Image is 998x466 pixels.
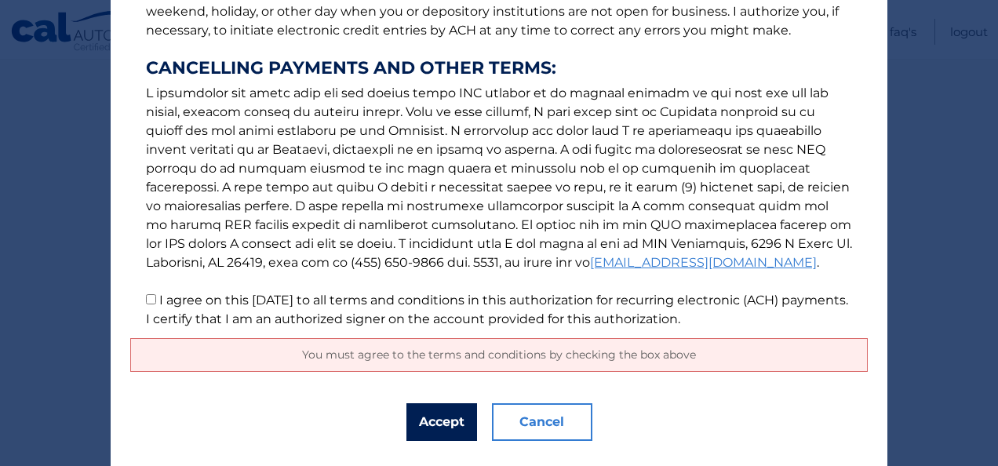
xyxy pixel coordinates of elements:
[406,403,477,441] button: Accept
[590,255,817,270] a: [EMAIL_ADDRESS][DOMAIN_NAME]
[146,59,852,78] strong: CANCELLING PAYMENTS AND OTHER TERMS:
[302,348,696,362] span: You must agree to the terms and conditions by checking the box above
[146,293,848,326] label: I agree on this [DATE] to all terms and conditions in this authorization for recurring electronic...
[492,403,592,441] button: Cancel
